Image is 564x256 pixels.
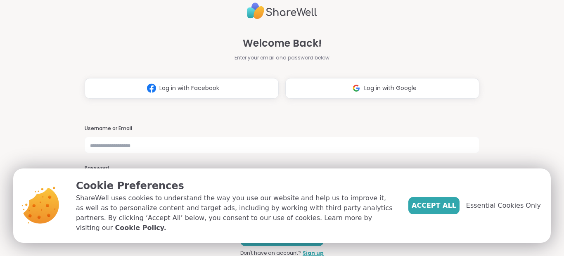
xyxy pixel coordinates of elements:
span: Log in with Google [364,84,417,92]
h3: Username or Email [85,125,479,132]
span: Accept All [412,201,456,211]
button: Log in with Google [285,78,479,99]
img: ShareWell Logomark [348,81,364,96]
button: Log in with Facebook [85,78,279,99]
h3: Password [85,165,479,172]
p: Cookie Preferences [76,178,395,193]
span: Log in with Facebook [159,84,219,92]
span: Enter your email and password below [235,54,329,62]
p: ShareWell uses cookies to understand the way you use our website and help us to improve it, as we... [76,193,395,233]
a: Cookie Policy. [115,223,166,233]
span: Essential Cookies Only [466,201,541,211]
img: ShareWell Logomark [144,81,159,96]
button: Accept All [408,197,460,214]
span: Welcome Back! [243,36,322,51]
